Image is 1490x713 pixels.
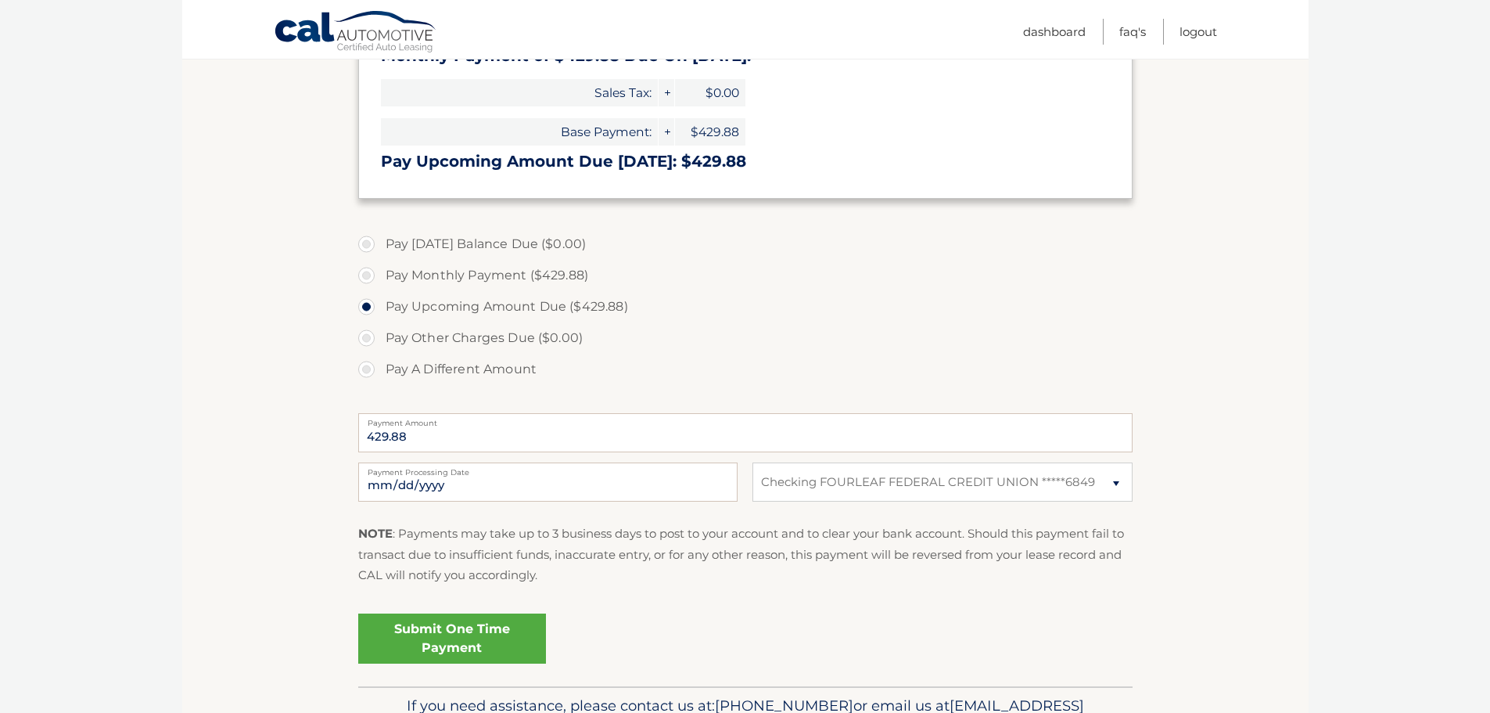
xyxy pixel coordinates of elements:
[381,152,1110,171] h3: Pay Upcoming Amount Due [DATE]: $429.88
[358,291,1133,322] label: Pay Upcoming Amount Due ($429.88)
[1119,19,1146,45] a: FAQ's
[274,10,438,56] a: Cal Automotive
[358,322,1133,354] label: Pay Other Charges Due ($0.00)
[358,413,1133,426] label: Payment Amount
[358,354,1133,385] label: Pay A Different Amount
[675,118,745,146] span: $429.88
[358,614,546,664] a: Submit One Time Payment
[358,229,1133,260] label: Pay [DATE] Balance Due ($0.00)
[659,79,674,106] span: +
[1179,19,1217,45] a: Logout
[358,260,1133,291] label: Pay Monthly Payment ($429.88)
[675,79,745,106] span: $0.00
[358,526,393,541] strong: NOTE
[381,79,658,106] span: Sales Tax:
[1023,19,1086,45] a: Dashboard
[358,463,738,502] input: Payment Date
[358,413,1133,452] input: Payment Amount
[358,524,1133,585] p: : Payments may take up to 3 business days to post to your account and to clear your bank account....
[358,463,738,475] label: Payment Processing Date
[381,118,658,146] span: Base Payment:
[659,118,674,146] span: +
